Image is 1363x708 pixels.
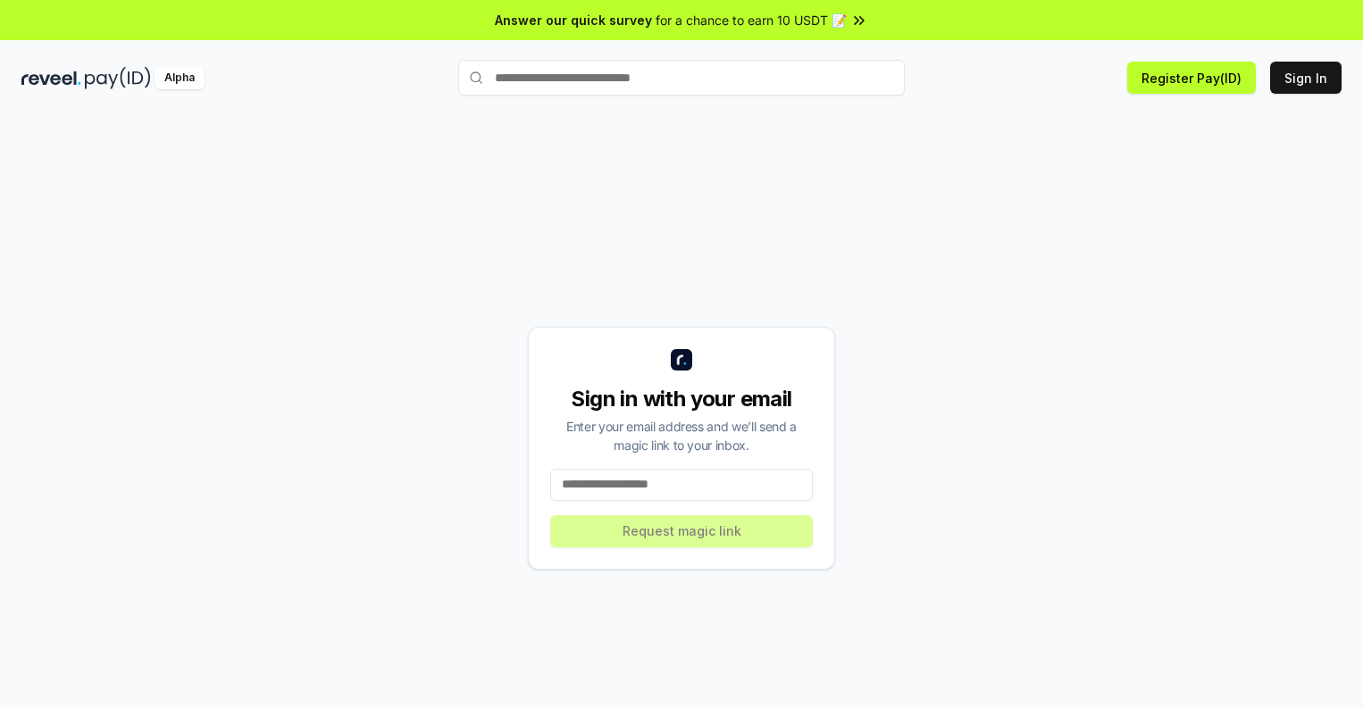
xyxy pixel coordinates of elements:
img: reveel_dark [21,67,81,89]
button: Sign In [1270,62,1342,94]
div: Sign in with your email [550,385,813,413]
span: Answer our quick survey [495,11,652,29]
img: pay_id [85,67,151,89]
span: for a chance to earn 10 USDT 📝 [656,11,847,29]
div: Enter your email address and we’ll send a magic link to your inbox. [550,417,813,454]
button: Register Pay(ID) [1127,62,1256,94]
img: logo_small [671,349,692,371]
div: Alpha [155,67,205,89]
